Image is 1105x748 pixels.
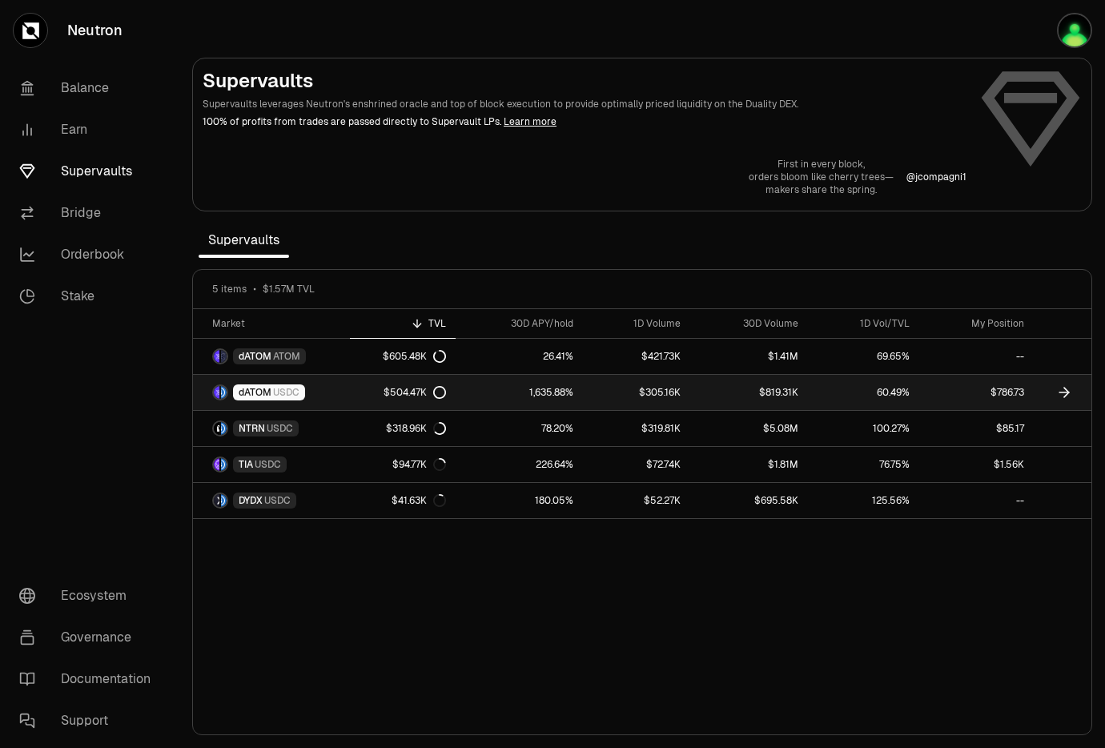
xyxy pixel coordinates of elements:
p: @ jcompagni1 [906,171,966,183]
img: Ted [1057,13,1092,48]
a: $421.73K [583,339,690,374]
span: NTRN [239,422,265,435]
a: Earn [6,109,173,151]
a: $1.81M [690,447,808,482]
span: DYDX [239,494,263,507]
a: 69.65% [808,339,918,374]
a: -- [919,483,1034,518]
img: USDC Logo [221,422,227,435]
span: USDC [267,422,293,435]
a: Support [6,700,173,742]
div: $605.48K [383,350,446,363]
span: USDC [264,494,291,507]
a: $695.58K [690,483,808,518]
a: Documentation [6,658,173,700]
a: $41.63K [350,483,456,518]
a: dATOM LogoATOM LogodATOMATOM [193,339,350,374]
a: NTRN LogoUSDC LogoNTRNUSDC [193,411,350,446]
img: dATOM Logo [214,386,219,399]
div: 30D APY/hold [465,317,573,330]
div: $94.77K [392,458,446,471]
img: TIA Logo [214,458,219,471]
a: $786.73 [919,375,1034,410]
a: $5.08M [690,411,808,446]
a: $318.96K [350,411,456,446]
img: USDC Logo [221,494,227,507]
a: 1,635.88% [456,375,583,410]
a: $305.16K [583,375,690,410]
a: $1.56K [919,447,1034,482]
a: Governance [6,617,173,658]
a: dATOM LogoUSDC LogodATOMUSDC [193,375,350,410]
a: $319.81K [583,411,690,446]
span: ATOM [273,350,300,363]
a: $94.77K [350,447,456,482]
a: Bridge [6,192,173,234]
a: 125.56% [808,483,918,518]
img: DYDX Logo [214,494,219,507]
span: dATOM [239,350,271,363]
a: $605.48K [350,339,456,374]
a: First in every block,orders bloom like cherry trees—makers share the spring. [749,158,894,196]
p: Supervaults leverages Neutron's enshrined oracle and top of block execution to provide optimally ... [203,97,966,111]
a: $819.31K [690,375,808,410]
a: DYDX LogoUSDC LogoDYDXUSDC [193,483,350,518]
img: USDC Logo [221,386,227,399]
a: 78.20% [456,411,583,446]
div: $318.96K [386,422,446,435]
h2: Supervaults [203,68,966,94]
a: Stake [6,275,173,317]
a: $504.47K [350,375,456,410]
div: 1D Vol/TVL [818,317,909,330]
div: 1D Volume [593,317,681,330]
p: orders bloom like cherry trees— [749,171,894,183]
a: Learn more [504,115,557,128]
img: NTRN Logo [214,422,219,435]
div: $41.63K [392,494,446,507]
a: Ecosystem [6,575,173,617]
span: Supervaults [199,224,289,256]
span: 5 items [212,283,247,296]
a: 76.75% [808,447,918,482]
a: @jcompagni1 [906,171,966,183]
p: makers share the spring. [749,183,894,196]
div: My Position [929,317,1024,330]
span: dATOM [239,386,271,399]
a: 100.27% [808,411,918,446]
a: -- [919,339,1034,374]
p: First in every block, [749,158,894,171]
img: dATOM Logo [214,350,219,363]
span: USDC [273,386,299,399]
a: Balance [6,67,173,109]
img: USDC Logo [221,458,227,471]
div: 30D Volume [700,317,798,330]
span: $1.57M TVL [263,283,315,296]
a: Supervaults [6,151,173,192]
a: 26.41% [456,339,583,374]
p: 100% of profits from trades are passed directly to Supervault LPs. [203,115,966,129]
div: $504.47K [384,386,446,399]
div: TVL [360,317,446,330]
a: TIA LogoUSDC LogoTIAUSDC [193,447,350,482]
a: $52.27K [583,483,690,518]
a: $85.17 [919,411,1034,446]
a: 60.49% [808,375,918,410]
a: 180.05% [456,483,583,518]
div: Market [212,317,340,330]
span: TIA [239,458,253,471]
a: $72.74K [583,447,690,482]
span: USDC [255,458,281,471]
a: Orderbook [6,234,173,275]
img: ATOM Logo [221,350,227,363]
a: 226.64% [456,447,583,482]
a: $1.41M [690,339,808,374]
